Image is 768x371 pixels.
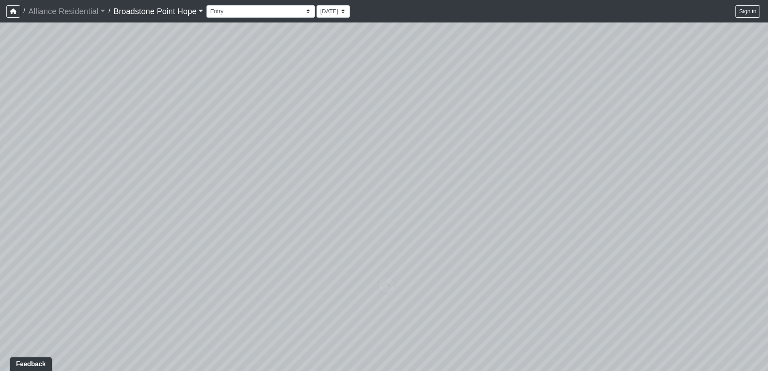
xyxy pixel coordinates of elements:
[28,3,105,19] a: Alliance Residential
[105,3,113,19] span: /
[6,355,53,371] iframe: Ybug feedback widget
[735,5,760,18] button: Sign in
[114,3,204,19] a: Broadstone Point Hope
[20,3,28,19] span: /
